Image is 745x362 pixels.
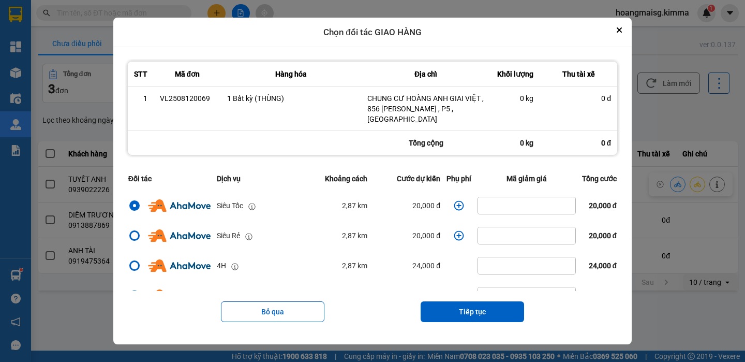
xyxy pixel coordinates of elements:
[221,301,324,322] button: Bỏ qua
[497,68,533,80] div: Khối lượng
[370,167,443,191] th: Cước dự kiến
[421,301,524,322] button: Tiếp tục
[125,167,214,191] th: Đối tác
[474,167,579,191] th: Mã giảm giá
[589,262,617,270] span: 24,000 đ
[613,24,625,36] button: Close
[71,56,138,67] li: VP Vĩnh Long
[160,93,215,104] div: VL2508120069
[370,191,443,221] td: 20,000 đ
[113,18,632,48] div: Chọn đối tác GIAO HÀNG
[299,281,370,311] td: 2,87 km
[134,68,147,80] div: STT
[227,68,355,80] div: Hàng hóa
[546,93,611,104] div: 0 đ
[589,231,617,240] span: 20,000 đ
[148,229,211,242] img: Ahamove
[299,167,370,191] th: Khoảng cách
[370,281,443,311] td: 20,000 đ
[217,200,243,211] div: Siêu Tốc
[160,68,215,80] div: Mã đơn
[148,199,211,212] img: Ahamove
[134,93,147,104] div: 1
[71,69,127,100] b: 107/1 , Đường 2/9 P1, TP Vĩnh Long
[443,167,474,191] th: Phụ phí
[5,56,71,79] li: VP TP. [PERSON_NAME]
[299,191,370,221] td: 2,87 km
[490,131,540,155] div: 0 kg
[217,290,226,301] div: 2H
[579,167,620,191] th: Tổng cước
[299,221,370,251] td: 2,87 km
[370,221,443,251] td: 20,000 đ
[367,93,484,124] div: CHUNG CƯ HOÀNG ANH GIAI VIỆT , 856 [PERSON_NAME] , P5 , [GEOGRAPHIC_DATA]
[497,93,533,104] div: 0 kg
[361,131,490,155] div: Tổng cộng
[148,259,211,272] img: Ahamove
[148,289,211,302] img: Ahamove
[299,251,370,281] td: 2,87 km
[5,5,150,44] li: [PERSON_NAME] - 0931936768
[546,68,611,80] div: Thu tài xế
[214,167,299,191] th: Dịch vụ
[370,251,443,281] td: 24,000 đ
[71,69,79,77] span: environment
[367,68,484,80] div: Địa chỉ
[227,93,355,104] div: 1 Bất kỳ (THÙNG)
[589,201,617,210] span: 20,000 đ
[217,260,226,271] div: 4H
[217,230,240,241] div: Siêu Rẻ
[5,5,41,41] img: logo.jpg
[540,131,617,155] div: 0 đ
[113,18,632,345] div: dialog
